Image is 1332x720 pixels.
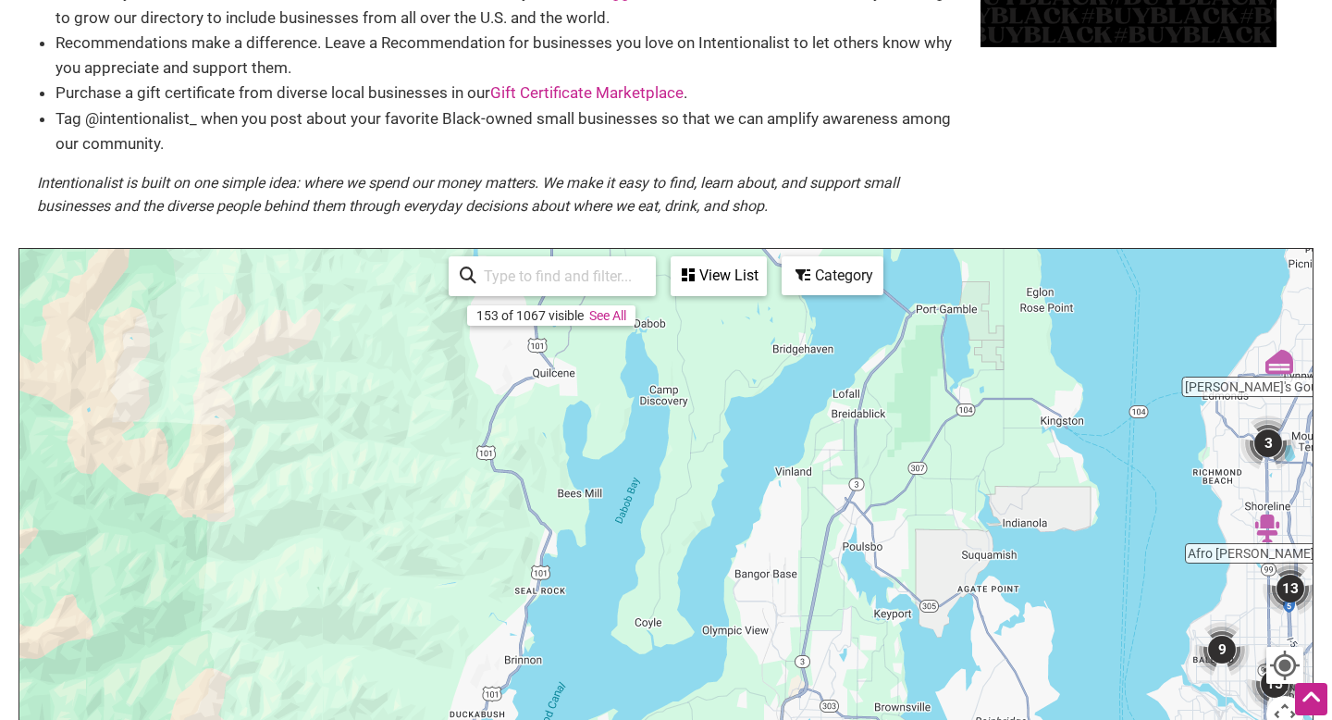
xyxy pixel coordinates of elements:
[1295,683,1327,715] div: Scroll Back to Top
[476,308,584,323] div: 153 of 1067 visible
[1265,348,1293,376] div: Zuri's Gourmet Donutz
[449,256,656,296] div: Type to search and filter
[782,256,883,295] div: Filter by category
[1263,561,1318,616] div: 13
[55,106,962,156] li: Tag @intentionalist_ when you post about your favorite Black-owned small businesses so that we ca...
[1266,647,1303,684] button: Your Location
[55,31,962,81] li: Recommendations make a difference. Leave a Recommendation for businesses you love on Intentionali...
[1247,656,1302,712] div: 15
[37,174,899,216] em: Intentionalist is built on one simple idea: where we spend our money matters. We make it easy to ...
[783,258,882,293] div: Category
[1240,416,1296,471] div: 3
[672,258,765,293] div: View List
[1194,622,1250,677] div: 9
[1253,515,1281,542] div: Afro Barber Shop
[55,81,962,106] li: Purchase a gift certificate from diverse local businesses in our .
[671,256,767,296] div: See a list of the visible businesses
[589,308,626,323] a: See All
[476,258,645,294] input: Type to find and filter...
[490,83,684,102] a: Gift Certificate Marketplace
